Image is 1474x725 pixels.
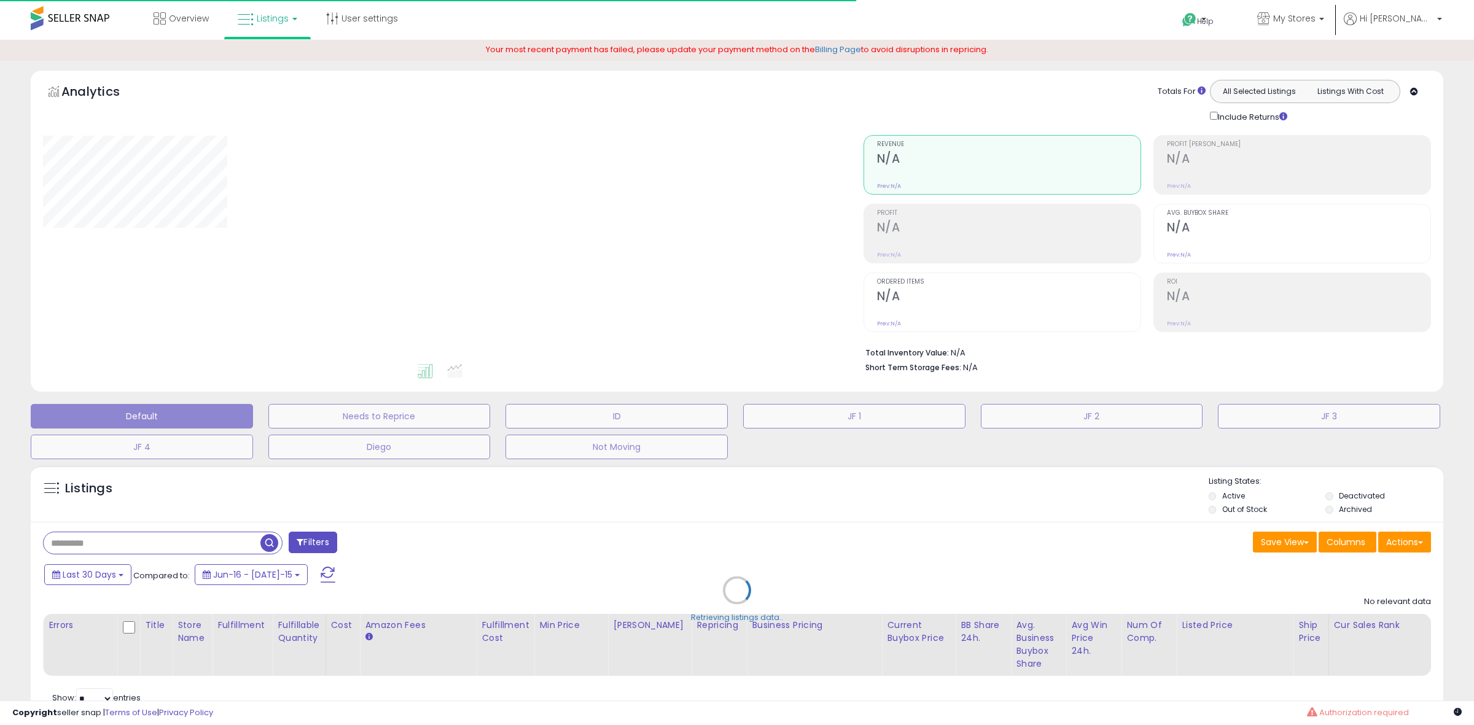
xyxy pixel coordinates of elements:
[1167,289,1430,306] h2: N/A
[877,220,1141,237] h2: N/A
[877,210,1141,217] span: Profit
[12,707,213,719] div: seller snap | |
[981,404,1203,428] button: JF 2
[1167,182,1191,190] small: Prev: N/A
[486,44,988,55] span: Your most recent payment has failed, please update your payment method on the to avoid disruption...
[1182,12,1197,28] i: Get Help
[31,404,253,428] button: Default
[257,12,289,25] span: Listings
[1167,251,1191,258] small: Prev: N/A
[1214,83,1305,99] button: All Selected Listings
[877,141,1141,148] span: Revenue
[61,83,144,103] h5: Analytics
[865,344,1422,359] li: N/A
[505,435,728,459] button: Not Moving
[1218,404,1440,428] button: JF 3
[1360,12,1433,25] span: Hi [PERSON_NAME]
[1344,12,1442,40] a: Hi [PERSON_NAME]
[877,289,1141,306] h2: N/A
[1167,210,1430,217] span: Avg. Buybox Share
[877,251,901,258] small: Prev: N/A
[268,404,491,428] button: Needs to Reprice
[877,182,901,190] small: Prev: N/A
[691,611,783,622] div: Retrieving listings data..
[963,362,978,373] span: N/A
[877,279,1141,285] span: Ordered Items
[1167,279,1430,285] span: ROI
[877,152,1141,168] h2: N/A
[1172,3,1238,40] a: Help
[743,404,965,428] button: JF 1
[1167,152,1430,168] h2: N/A
[1158,86,1206,98] div: Totals For
[1273,12,1316,25] span: My Stores
[1197,16,1214,26] span: Help
[12,707,57,718] strong: Copyright
[1201,109,1302,123] div: Include Returns
[865,362,961,373] b: Short Term Storage Fees:
[169,12,209,25] span: Overview
[505,404,728,428] button: ID
[1304,83,1396,99] button: Listings With Cost
[877,320,901,327] small: Prev: N/A
[268,435,491,459] button: Diego
[865,347,949,358] b: Total Inventory Value:
[815,44,861,55] a: Billing Page
[1167,320,1191,327] small: Prev: N/A
[31,435,253,459] button: JF 4
[1167,141,1430,148] span: Profit [PERSON_NAME]
[1167,220,1430,237] h2: N/A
